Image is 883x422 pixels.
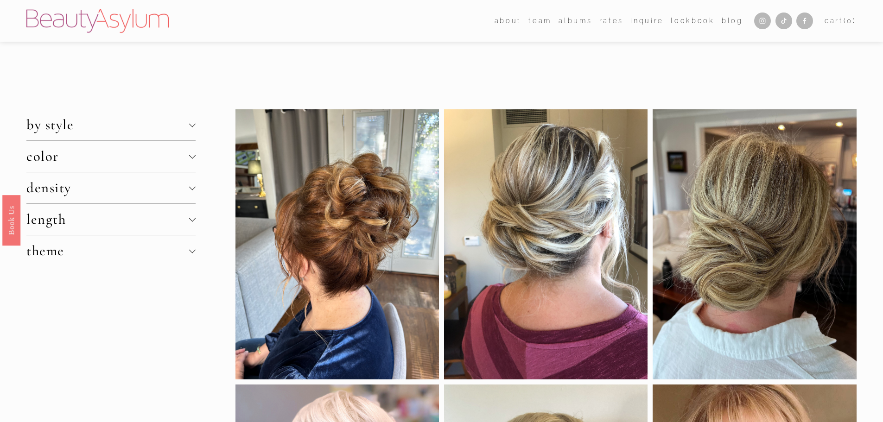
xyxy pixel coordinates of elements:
[495,15,521,27] span: about
[26,141,195,172] button: color
[825,15,857,27] a: 0 items in cart
[26,109,195,140] button: by style
[26,242,189,259] span: theme
[775,13,792,29] a: TikTok
[495,14,521,27] a: folder dropdown
[26,9,169,33] img: Beauty Asylum | Bridal Hair &amp; Makeup Charlotte &amp; Atlanta
[26,179,189,196] span: density
[671,14,714,27] a: Lookbook
[26,116,189,133] span: by style
[26,148,189,165] span: color
[528,14,552,27] a: folder dropdown
[599,14,623,27] a: Rates
[26,235,195,266] button: theme
[26,172,195,203] button: density
[559,14,592,27] a: albums
[528,15,552,27] span: team
[722,14,743,27] a: Blog
[796,13,813,29] a: Facebook
[844,17,857,25] span: ( )
[630,14,664,27] a: Inquire
[754,13,771,29] a: Instagram
[26,211,189,228] span: length
[2,195,20,245] a: Book Us
[26,204,195,235] button: length
[847,17,853,25] span: 0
